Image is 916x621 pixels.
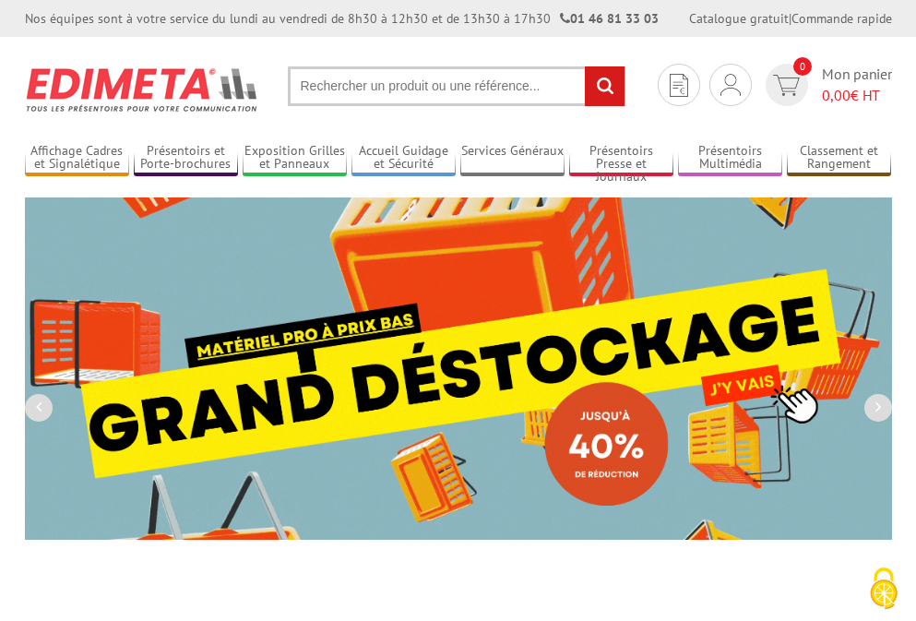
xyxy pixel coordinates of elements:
[773,75,800,96] img: devis rapide
[134,143,238,173] a: Présentoirs et Porte-brochures
[689,9,892,28] div: |
[689,10,789,27] a: Catalogue gratuit
[25,143,129,173] a: Affichage Cadres et Signalétique
[585,66,625,106] input: rechercher
[670,74,688,97] img: devis rapide
[569,143,673,173] a: Présentoirs Presse et Journaux
[460,143,565,173] a: Services Généraux
[243,143,347,173] a: Exposition Grilles et Panneaux
[822,86,851,104] span: 0,00
[25,9,659,28] div: Nos équipes sont à votre service du lundi au vendredi de 8h30 à 12h30 et de 13h30 à 17h30
[822,85,892,106] span: € HT
[791,10,892,27] a: Commande rapide
[761,64,892,106] a: devis rapide 0 Mon panier 0,00€ HT
[720,74,741,96] img: devis rapide
[793,57,812,76] span: 0
[351,143,456,173] a: Accueil Guidage et Sécurité
[678,143,782,173] a: Présentoirs Multimédia
[822,64,892,106] span: Mon panier
[787,143,891,173] a: Classement et Rangement
[25,55,260,124] img: Présentoir, panneau, stand - Edimeta - PLV, affichage, mobilier bureau, entreprise
[851,558,916,621] button: Cookies (fenêtre modale)
[560,10,659,27] strong: 01 46 81 33 03
[288,66,625,106] input: Rechercher un produit ou une référence...
[861,566,907,612] img: Cookies (fenêtre modale)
